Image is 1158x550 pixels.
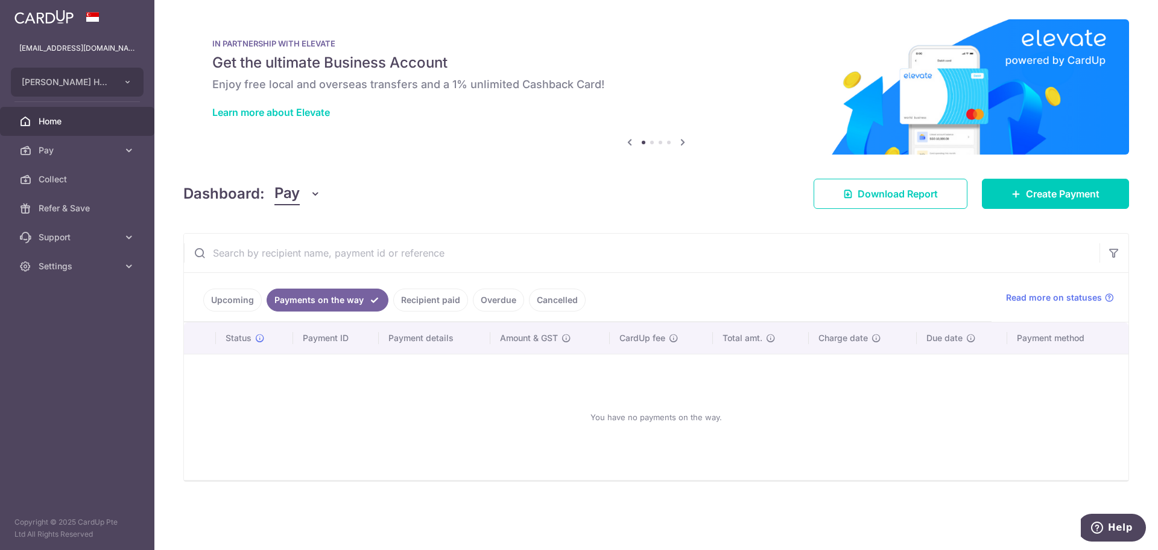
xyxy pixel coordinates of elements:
[473,289,524,312] a: Overdue
[379,322,490,354] th: Payment details
[198,364,1114,470] div: You have no payments on the way.
[926,332,963,344] span: Due date
[1006,292,1114,304] a: Read more on statuses
[39,173,118,185] span: Collect
[1007,322,1128,354] th: Payment method
[529,289,586,312] a: Cancelled
[500,332,558,344] span: Amount & GST
[39,260,118,272] span: Settings
[14,10,74,24] img: CardUp
[39,202,118,214] span: Refer & Save
[226,332,252,344] span: Status
[393,289,468,312] a: Recipient paid
[183,19,1129,155] img: Renovation banner
[11,68,144,97] button: [PERSON_NAME] HOLDINGS PTE LTD
[1006,292,1102,304] span: Read more on statuses
[818,332,868,344] span: Charge date
[274,182,321,205] button: Pay
[183,183,265,205] h4: Dashboard:
[212,77,1100,92] h6: Enjoy free local and overseas transfers and a 1% unlimited Cashback Card!
[1026,187,1099,201] span: Create Payment
[267,289,388,312] a: Payments on the way
[814,179,967,209] a: Download Report
[858,187,938,201] span: Download Report
[39,115,118,127] span: Home
[19,42,135,54] p: [EMAIL_ADDRESS][DOMAIN_NAME]
[212,106,330,118] a: Learn more about Elevate
[184,234,1099,272] input: Search by recipient name, payment id or reference
[212,53,1100,72] h5: Get the ultimate Business Account
[293,322,379,354] th: Payment ID
[274,182,300,205] span: Pay
[22,76,111,88] span: [PERSON_NAME] HOLDINGS PTE LTD
[723,332,762,344] span: Total amt.
[39,231,118,243] span: Support
[619,332,665,344] span: CardUp fee
[212,39,1100,48] p: IN PARTNERSHIP WITH ELEVATE
[982,179,1129,209] a: Create Payment
[203,289,262,312] a: Upcoming
[1081,514,1146,544] iframe: Opens a widget where you can find more information
[39,144,118,156] span: Pay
